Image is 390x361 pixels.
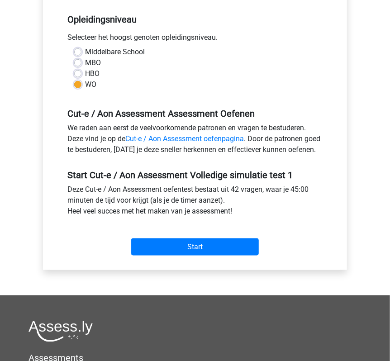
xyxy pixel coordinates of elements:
[85,79,96,90] label: WO
[85,57,101,68] label: MBO
[67,108,323,119] h5: Cut-e / Aon Assessment Assessment Oefenen
[67,10,323,28] h5: Opleidingsniveau
[61,184,329,220] div: Deze Cut-e / Aon Assessment oefentest bestaat uit 42 vragen, waar je 45:00 minuten de tijd voor k...
[61,32,329,47] div: Selecteer het hoogst genoten opleidingsniveau.
[67,170,323,180] h5: Start Cut-e / Aon Assessment Volledige simulatie test 1
[125,134,244,143] a: Cut-e / Aon Assessment oefenpagina
[85,68,100,79] label: HBO
[85,47,145,57] label: Middelbare School
[61,123,329,159] div: We raden aan eerst de veelvoorkomende patronen en vragen te bestuderen. Deze vind je op de . Door...
[131,238,259,256] input: Start
[29,321,93,342] img: Assessly logo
